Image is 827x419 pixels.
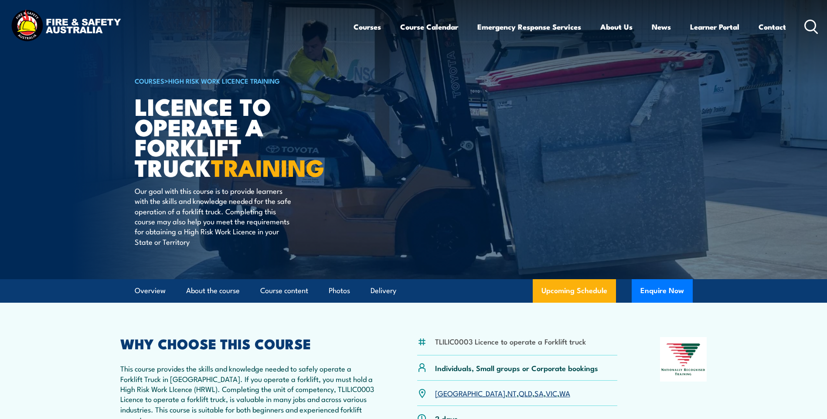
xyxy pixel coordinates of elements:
[507,388,517,398] a: NT
[135,279,166,302] a: Overview
[260,279,308,302] a: Course content
[400,15,458,38] a: Course Calendar
[546,388,557,398] a: VIC
[211,149,324,185] strong: TRAINING
[519,388,532,398] a: QLD
[435,363,598,373] p: Individuals, Small groups or Corporate bookings
[660,337,707,382] img: Nationally Recognised Training logo.
[435,336,586,346] li: TLILIC0003 Licence to operate a Forklift truck
[354,15,381,38] a: Courses
[168,76,280,85] a: High Risk Work Licence Training
[435,388,505,398] a: [GEOGRAPHIC_DATA]
[533,279,616,303] a: Upcoming Schedule
[652,15,671,38] a: News
[371,279,396,302] a: Delivery
[759,15,786,38] a: Contact
[120,337,375,349] h2: WHY CHOOSE THIS COURSE
[135,186,294,247] p: Our goal with this course is to provide learners with the skills and knowledge needed for the saf...
[186,279,240,302] a: About the course
[690,15,739,38] a: Learner Portal
[435,388,570,398] p: , , , , ,
[559,388,570,398] a: WA
[135,75,350,86] h6: >
[534,388,544,398] a: SA
[477,15,581,38] a: Emergency Response Services
[632,279,693,303] button: Enquire Now
[600,15,633,38] a: About Us
[135,96,350,177] h1: Licence to operate a forklift truck
[329,279,350,302] a: Photos
[135,76,164,85] a: COURSES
